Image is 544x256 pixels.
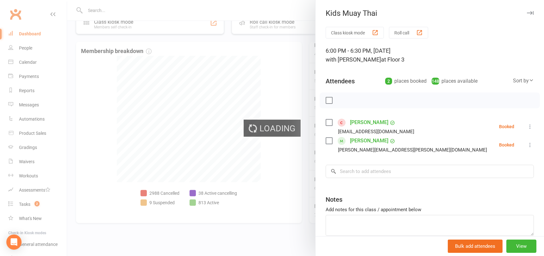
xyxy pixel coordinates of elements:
div: Attendees [326,77,355,86]
button: Bulk add attendees [448,240,503,253]
div: Notes [326,195,342,204]
button: Class kiosk mode [326,27,384,39]
div: 148 [432,78,439,85]
div: places booked [385,77,427,86]
span: at Floor 3 [381,56,404,63]
span: with [PERSON_NAME] [326,56,381,63]
div: 6:00 PM - 6:30 PM, [DATE] [326,46,534,64]
div: Sort by [513,77,534,85]
div: [PERSON_NAME][EMAIL_ADDRESS][PERSON_NAME][DOMAIN_NAME] [338,146,487,154]
a: [PERSON_NAME] [350,117,388,128]
a: [PERSON_NAME] [350,136,388,146]
input: Search to add attendees [326,165,534,178]
div: Open Intercom Messenger [6,235,22,250]
button: Roll call [389,27,428,39]
div: [EMAIL_ADDRESS][DOMAIN_NAME] [338,128,414,136]
div: places available [432,77,478,86]
div: 2 [385,78,392,85]
button: View [506,240,536,253]
div: Booked [499,143,514,147]
div: Kids Muay Thai [316,9,544,18]
div: Add notes for this class / appointment below [326,206,534,213]
div: Booked [499,124,514,129]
